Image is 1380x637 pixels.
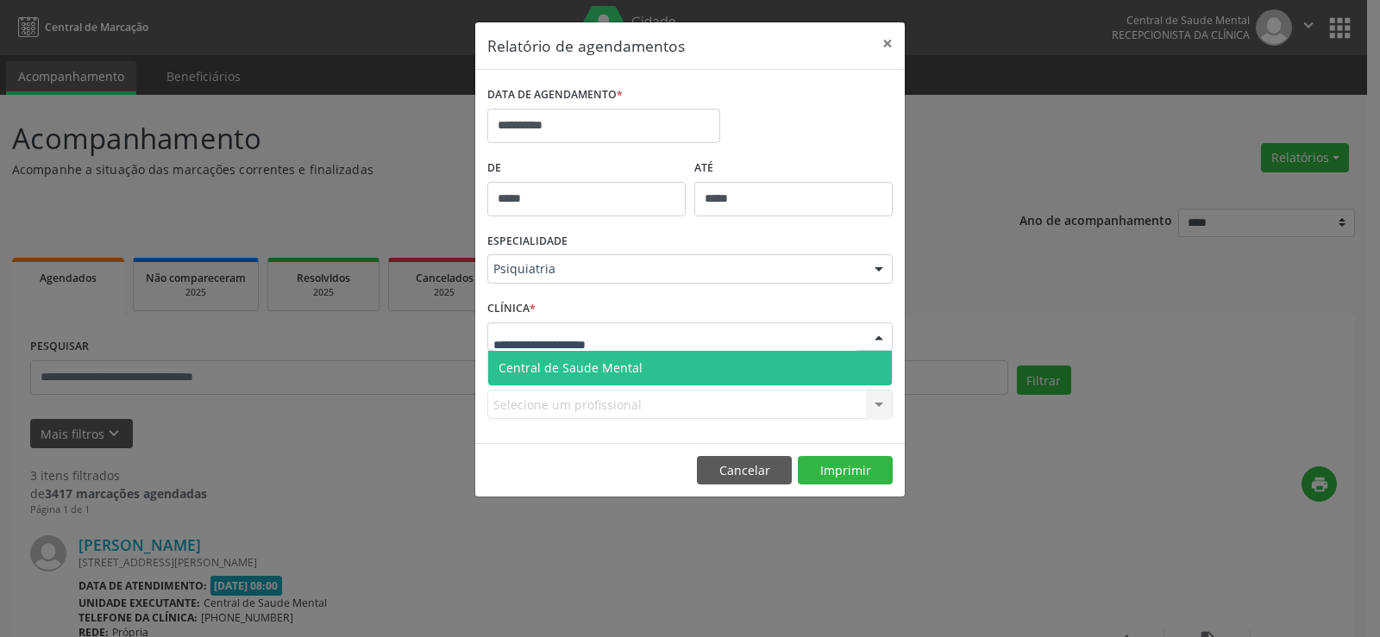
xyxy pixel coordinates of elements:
[487,228,568,255] label: ESPECIALIDADE
[870,22,905,65] button: Close
[487,34,685,57] h5: Relatório de agendamentos
[798,456,893,485] button: Imprimir
[499,359,643,376] span: Central de Saude Mental
[487,155,686,182] label: De
[487,82,623,109] label: DATA DE AGENDAMENTO
[694,155,893,182] label: ATÉ
[697,456,792,485] button: Cancelar
[487,296,536,322] label: CLÍNICA
[493,260,857,278] span: Psiquiatria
